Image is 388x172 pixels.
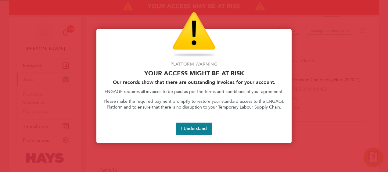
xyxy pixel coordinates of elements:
[172,12,216,58] img: Warning Icon
[104,79,284,85] h2: Our records show that there are outstanding Invoices for your account.
[104,70,284,77] p: Your access might be at risk
[96,29,292,143] div: Access At Risk
[104,99,284,110] p: Please make the required payment promptly to restore your standard access to the ENGAGE Platform ...
[104,61,284,67] p: Platform Warning
[176,123,212,135] button: I Understand
[104,89,284,95] p: ENGAGE requires all invoices to be paid as per the terms and conditions of your agreement.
